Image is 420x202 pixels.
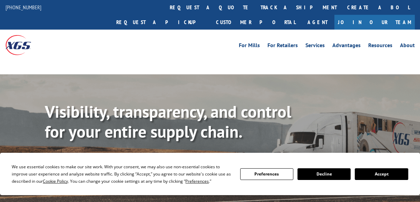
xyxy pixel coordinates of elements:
[332,43,361,50] a: Advantages
[111,15,211,30] a: Request a pickup
[211,15,301,30] a: Customer Portal
[239,43,260,50] a: For Mills
[297,168,351,180] button: Decline
[301,15,334,30] a: Agent
[12,163,232,185] div: We use essential cookies to make our site work. With your consent, we may also use non-essential ...
[267,43,298,50] a: For Retailers
[185,178,209,184] span: Preferences
[43,178,68,184] span: Cookie Policy
[400,43,415,50] a: About
[334,15,415,30] a: Join Our Team
[305,43,325,50] a: Services
[240,168,293,180] button: Preferences
[45,101,291,142] b: Visibility, transparency, and control for your entire supply chain.
[6,4,41,11] a: [PHONE_NUMBER]
[368,43,392,50] a: Resources
[355,168,408,180] button: Accept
